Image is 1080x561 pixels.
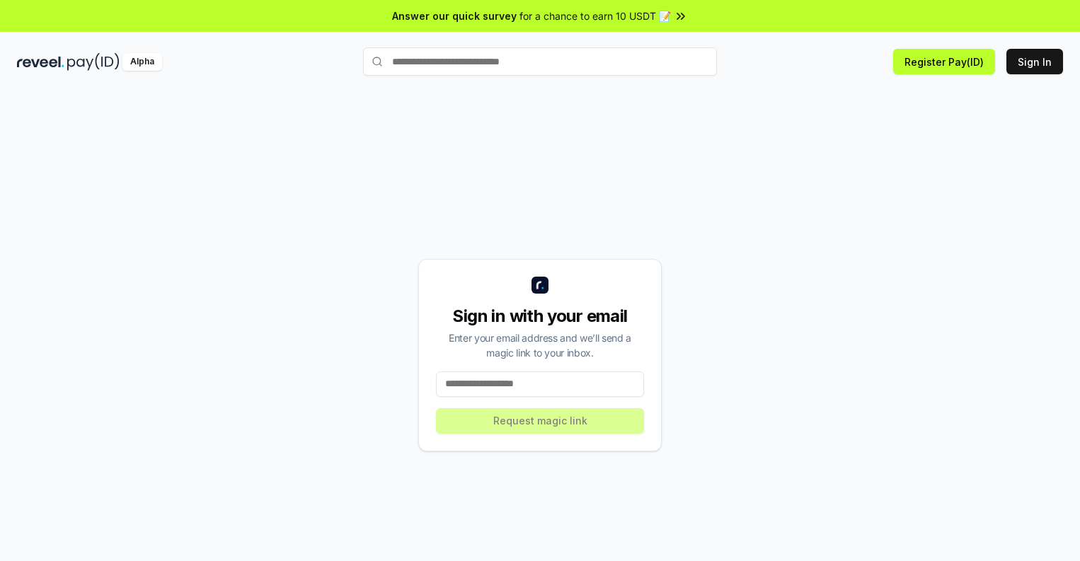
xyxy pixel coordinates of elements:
div: Sign in with your email [436,305,644,328]
span: for a chance to earn 10 USDT 📝 [519,8,671,23]
div: Enter your email address and we’ll send a magic link to your inbox. [436,330,644,360]
button: Sign In [1006,49,1063,74]
span: Answer our quick survey [392,8,517,23]
img: logo_small [532,277,548,294]
img: reveel_dark [17,53,64,71]
div: Alpha [122,53,162,71]
img: pay_id [67,53,120,71]
button: Register Pay(ID) [893,49,995,74]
